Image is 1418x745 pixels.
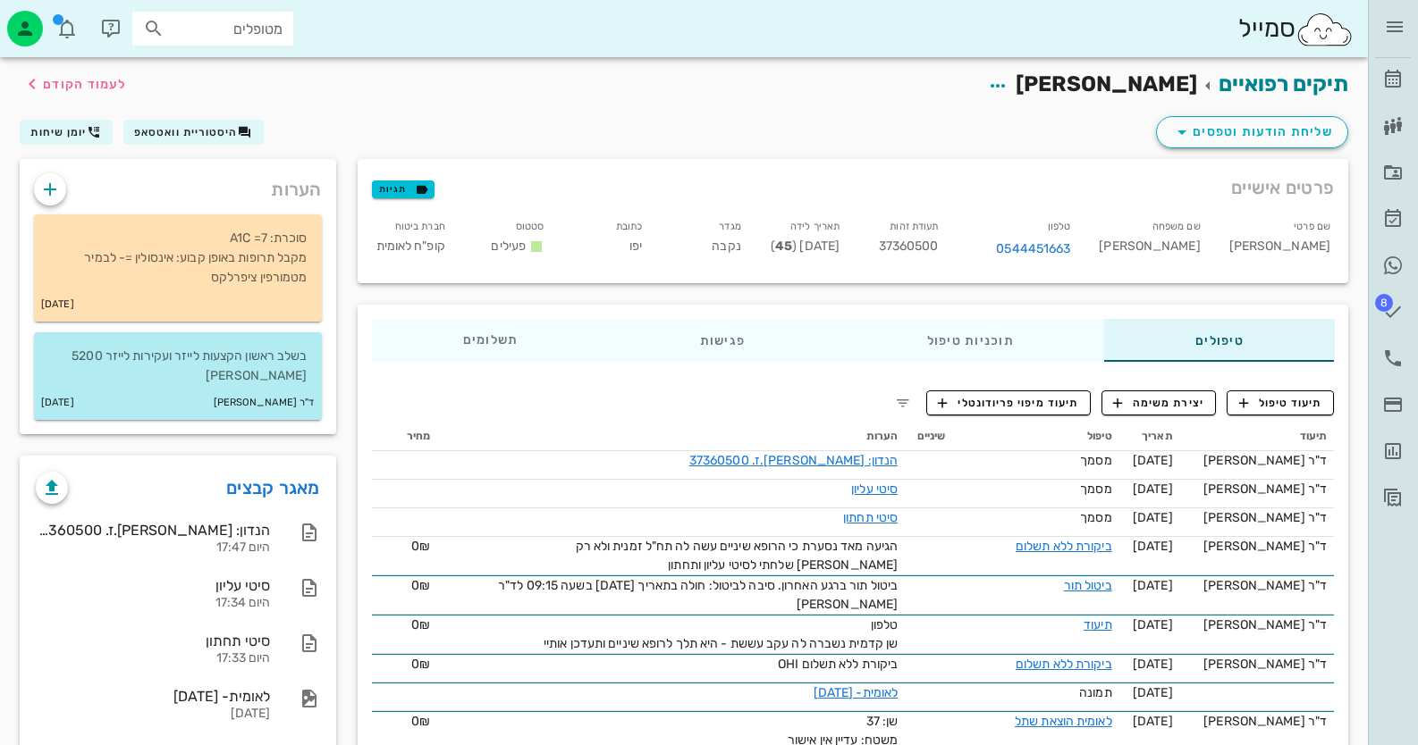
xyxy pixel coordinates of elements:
[1187,712,1327,731] div: ד"ר [PERSON_NAME]
[1048,221,1071,232] small: טלפון
[411,578,430,593] span: 0₪
[996,239,1070,259] a: 0544451663
[938,395,1078,411] span: תיעוד מיפוי פריודונטלי
[1133,453,1173,468] span: [DATE]
[36,577,270,594] div: סיטי עליון
[395,221,445,232] small: חברת ביטוח
[375,237,444,256] div: קופ"ח לאומית
[1187,508,1327,527] div: ד"ר [PERSON_NAME]
[36,707,270,722] div: [DATE]
[1015,714,1112,729] a: לאומית הוצאת שתל
[226,473,320,502] a: מאגר קבצים
[438,423,906,451] th: הערות
[20,120,113,145] button: יומן שיחות
[905,423,952,451] th: שיניים
[778,657,898,672] span: ביקורת ללא תשלום OHI
[1085,213,1214,272] div: [PERSON_NAME]
[36,522,270,539] div: הנדון: [PERSON_NAME].ז. 37360500
[1133,539,1173,554] span: [DATE]
[1219,71,1348,96] a: תיקים רפואיים
[576,539,899,573] span: הגיעה מאד נסערת כי הרופא שיניים עשה לה תח"ל זמנית ולא רק [PERSON_NAME] שלחתי לסיטי עליון ותחתון
[1101,390,1217,415] button: יצירת משימה
[1104,319,1334,362] div: טיפולים
[43,77,126,92] span: לעמוד הקודם
[879,239,939,254] span: 37360500
[1187,615,1327,634] div: ד"ר [PERSON_NAME]
[1296,12,1354,47] img: SmileCloud logo
[1080,510,1111,525] span: מסמך
[1133,657,1173,672] span: [DATE]
[1238,10,1354,48] div: סמייל
[36,651,270,666] div: היום 17:33
[36,596,270,611] div: היום 17:34
[1133,617,1173,632] span: [DATE]
[1119,423,1180,451] th: תאריך
[1133,578,1173,593] span: [DATE]
[21,68,126,100] button: לעמוד הקודם
[1187,537,1327,556] div: ד"ר [PERSON_NAME]
[790,221,840,232] small: תאריך לידה
[41,393,74,413] small: [DATE]
[462,334,518,347] span: תשלומים
[1180,423,1334,451] th: תיעוד
[491,239,526,254] span: פעילים
[814,685,898,700] a: לאומית- [DATE]
[890,221,938,232] small: תעודת זהות
[1215,213,1345,272] div: [PERSON_NAME]
[1187,655,1327,674] div: ד"ר [PERSON_NAME]
[1133,510,1173,525] span: [DATE]
[1187,451,1327,470] div: ד"ר [PERSON_NAME]
[372,180,435,198] button: תגיות
[1294,221,1330,232] small: שם פרטי
[953,423,1119,451] th: טיפול
[851,481,898,497] a: סיטי עליון
[411,539,430,554] span: 0₪
[134,126,238,138] span: היסטוריית וואטסאפ
[689,453,898,468] a: הנדון: [PERSON_NAME].ז. 37360500
[926,390,1091,415] button: תיעוד מיפוי פריודונטלי
[775,239,792,254] strong: 45
[1133,714,1173,729] span: [DATE]
[771,239,840,254] span: [DATE] ( )
[30,126,87,138] span: יומן שיחות
[1080,481,1111,497] span: מסמך
[1156,116,1348,148] button: שליחת הודעות וטפסים
[1231,173,1334,202] span: פרטים אישיים
[1375,290,1411,333] a: תג
[656,213,755,272] div: נקבה
[36,632,270,649] div: סיטי תחתון
[411,657,430,672] span: 0₪
[1084,617,1112,632] a: תיעוד
[616,221,643,232] small: כתובת
[48,347,308,386] p: בשלב ראשון הקצעות לייזר ועקירות לייזר 5200 [PERSON_NAME]
[36,540,270,556] div: היום 17:47
[1133,685,1173,700] span: [DATE]
[609,319,836,362] div: פגישות
[1375,294,1393,312] span: תג
[1016,71,1197,96] span: [PERSON_NAME]
[1079,685,1112,700] span: תמונה
[516,221,544,232] small: סטטוס
[1152,221,1201,232] small: שם משפחה
[629,239,642,254] span: יפו
[36,688,270,705] div: לאומית- [DATE]
[1133,481,1173,497] span: [DATE]
[719,221,740,232] small: מגדר
[1187,576,1327,595] div: ד"ר [PERSON_NAME]
[123,120,264,145] button: היסטוריית וואטסאפ
[372,423,438,451] th: מחיר
[1080,453,1111,468] span: מסמך
[1227,390,1334,415] button: תיעוד טיפול
[48,229,308,288] p: סוכרת: A1C =7 מקבל תרופות באופן קבוע: אינסולין =- לבמיר מטמורפין ציפרלקס
[1171,121,1333,143] span: שליחת הודעות וטפסים
[1064,578,1112,593] a: ביטול תור
[1016,657,1112,672] a: ביקורת ללא תשלום
[41,295,74,314] small: [DATE]
[835,319,1104,362] div: תוכניות טיפול
[1113,395,1204,411] span: יצירת משימה
[1187,480,1327,498] div: ד"ר [PERSON_NAME]
[214,393,315,413] small: ד"ר [PERSON_NAME]
[544,617,898,651] span: טלפון שן קדמית נשברה לה עקב עששת - היא תלך לרופא שיניים ותעדכן אותיי
[1239,395,1322,411] span: תיעוד טיפול
[411,617,430,632] span: 0₪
